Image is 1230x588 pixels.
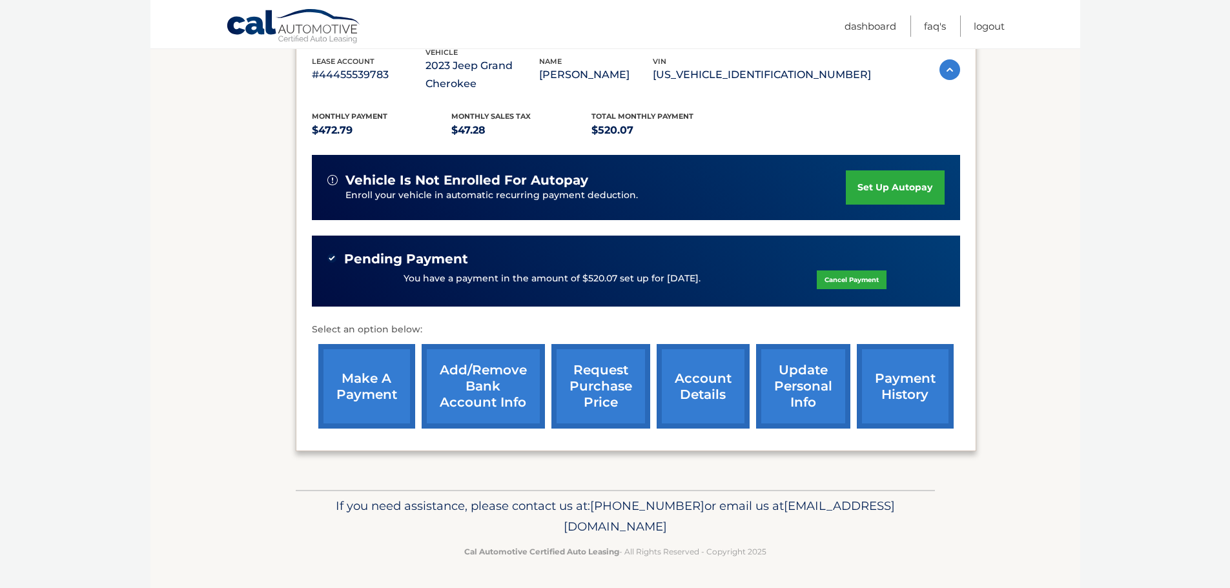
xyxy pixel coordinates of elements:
[345,172,588,188] span: vehicle is not enrolled for autopay
[845,15,896,37] a: Dashboard
[451,121,591,139] p: $47.28
[653,66,871,84] p: [US_VEHICLE_IDENTIFICATION_NUMBER]
[312,66,425,84] p: #44455539783
[327,254,336,263] img: check-green.svg
[974,15,1005,37] a: Logout
[939,59,960,80] img: accordion-active.svg
[464,547,619,556] strong: Cal Automotive Certified Auto Leasing
[653,57,666,66] span: vin
[318,344,415,429] a: make a payment
[857,344,954,429] a: payment history
[312,121,452,139] p: $472.79
[539,66,653,84] p: [PERSON_NAME]
[564,498,895,534] span: [EMAIL_ADDRESS][DOMAIN_NAME]
[756,344,850,429] a: update personal info
[312,57,374,66] span: lease account
[312,322,960,338] p: Select an option below:
[327,175,338,185] img: alert-white.svg
[590,498,704,513] span: [PHONE_NUMBER]
[345,188,846,203] p: Enroll your vehicle in automatic recurring payment deduction.
[591,121,732,139] p: $520.07
[657,344,750,429] a: account details
[451,112,531,121] span: Monthly sales Tax
[425,48,458,57] span: vehicle
[425,57,539,93] p: 2023 Jeep Grand Cherokee
[404,272,701,286] p: You have a payment in the amount of $520.07 set up for [DATE].
[539,57,562,66] span: name
[226,8,362,46] a: Cal Automotive
[312,112,387,121] span: Monthly Payment
[846,170,944,205] a: set up autopay
[344,251,468,267] span: Pending Payment
[304,496,927,537] p: If you need assistance, please contact us at: or email us at
[304,545,927,558] p: - All Rights Reserved - Copyright 2025
[551,344,650,429] a: request purchase price
[591,112,693,121] span: Total Monthly Payment
[422,344,545,429] a: Add/Remove bank account info
[924,15,946,37] a: FAQ's
[817,270,887,289] a: Cancel Payment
